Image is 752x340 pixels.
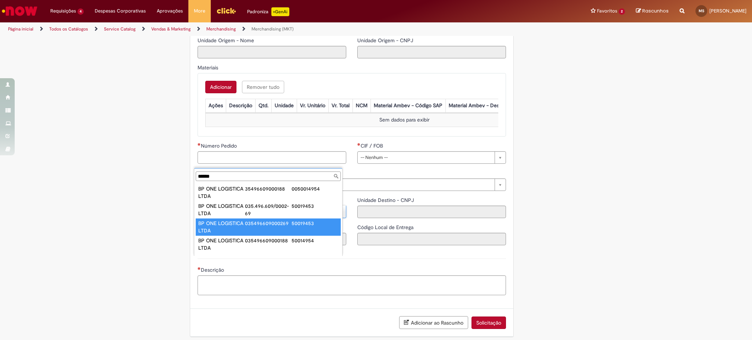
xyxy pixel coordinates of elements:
div: 035496609000188 [245,237,292,244]
div: BP ONE LOGISTICA LTDA [198,237,245,252]
div: 035.496.609/0002-69 [245,202,292,217]
div: BP ONE LOGISTICA LTDA [198,202,245,217]
div: 50009173 [292,254,338,261]
div: 35496609000188 [245,185,292,192]
div: 035496609000269 [245,220,292,227]
div: 0050014954 [292,185,338,192]
div: BP ONE PUBLICIDADE E PROPAGANDA [198,254,245,276]
div: 50019453 [292,220,338,227]
div: 50014954 [292,237,338,244]
ul: Unidade Destino - Nome [194,182,342,256]
div: 019455281000103 [245,254,292,261]
div: 50019453 [292,202,338,210]
div: BP ONE LOGISTICA LTDA [198,185,245,200]
div: BP ONE LOGISTICA LTDA [198,220,245,234]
